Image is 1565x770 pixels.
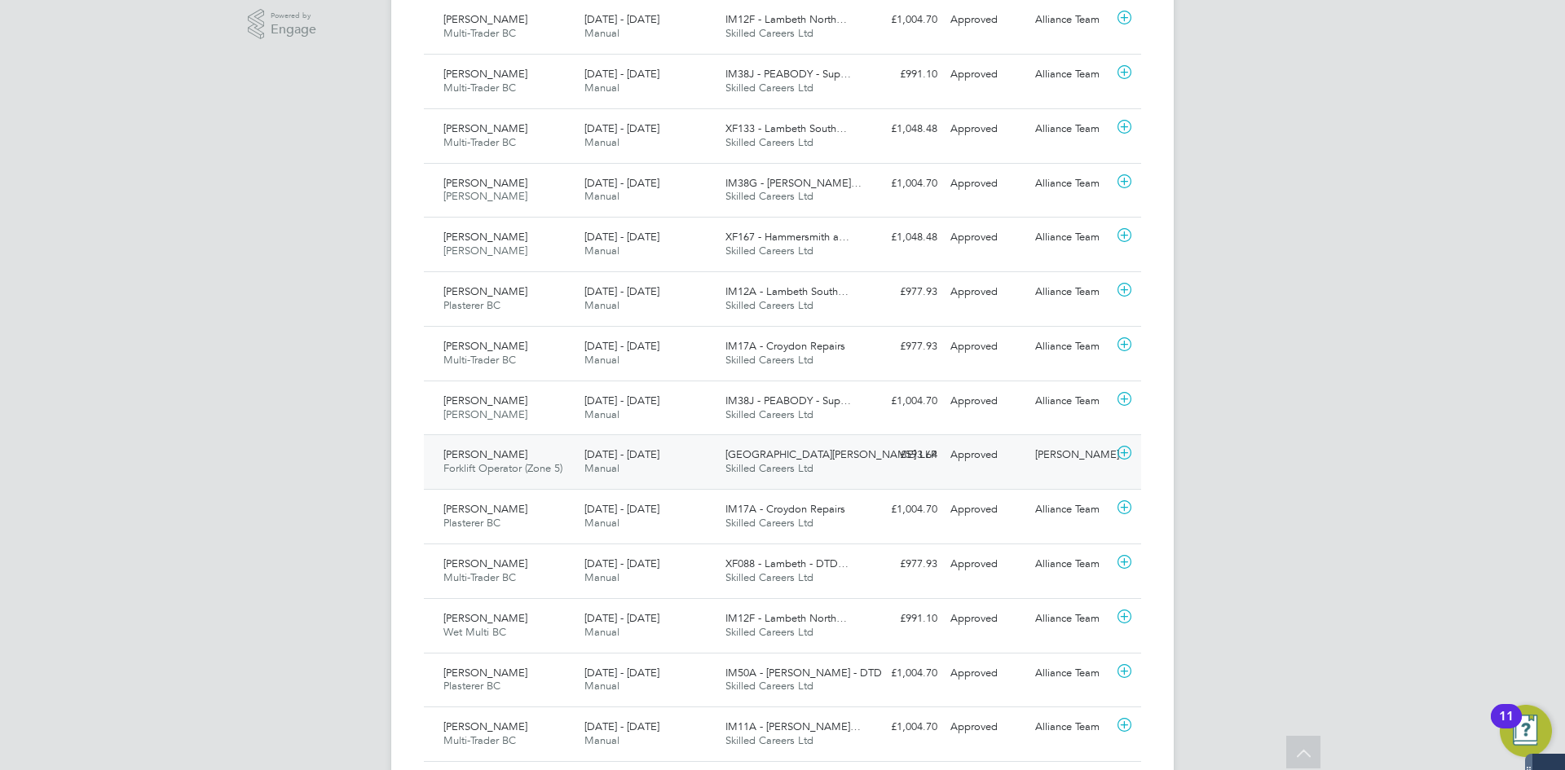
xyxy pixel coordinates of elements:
[725,135,813,149] span: Skilled Careers Ltd
[944,605,1029,632] div: Approved
[584,570,619,584] span: Manual
[584,230,659,244] span: [DATE] - [DATE]
[859,170,944,197] div: £1,004.70
[443,26,516,40] span: Multi-Trader BC
[944,7,1029,33] div: Approved
[725,121,847,135] span: XF133 - Lambeth South…
[584,67,659,81] span: [DATE] - [DATE]
[944,279,1029,306] div: Approved
[1029,714,1113,741] div: Alliance Team
[443,407,527,421] span: [PERSON_NAME]
[443,516,500,530] span: Plasterer BC
[725,244,813,257] span: Skilled Careers Ltd
[443,230,527,244] span: [PERSON_NAME]
[248,9,317,40] a: Powered byEngage
[584,81,619,95] span: Manual
[584,679,619,693] span: Manual
[944,551,1029,578] div: Approved
[584,625,619,639] span: Manual
[944,224,1029,251] div: Approved
[1029,7,1113,33] div: Alliance Team
[584,461,619,475] span: Manual
[271,9,316,23] span: Powered by
[584,26,619,40] span: Manual
[725,284,849,298] span: IM12A - Lambeth South…
[584,516,619,530] span: Manual
[443,679,500,693] span: Plasterer BC
[443,625,506,639] span: Wet Multi BC
[859,279,944,306] div: £977.93
[584,611,659,625] span: [DATE] - [DATE]
[584,298,619,312] span: Manual
[443,244,527,257] span: [PERSON_NAME]
[584,557,659,570] span: [DATE] - [DATE]
[725,353,813,367] span: Skilled Careers Ltd
[725,447,937,461] span: [GEOGRAPHIC_DATA][PERSON_NAME] LLP
[725,733,813,747] span: Skilled Careers Ltd
[443,81,516,95] span: Multi-Trader BC
[443,176,527,190] span: [PERSON_NAME]
[584,733,619,747] span: Manual
[584,189,619,203] span: Manual
[725,502,845,516] span: IM17A - Croydon Repairs
[443,733,516,747] span: Multi-Trader BC
[725,339,845,353] span: IM17A - Croydon Repairs
[584,284,659,298] span: [DATE] - [DATE]
[1029,224,1113,251] div: Alliance Team
[443,339,527,353] span: [PERSON_NAME]
[584,407,619,421] span: Manual
[584,353,619,367] span: Manual
[584,666,659,680] span: [DATE] - [DATE]
[725,394,851,407] span: IM38J - PEABODY - Sup…
[443,67,527,81] span: [PERSON_NAME]
[584,12,659,26] span: [DATE] - [DATE]
[859,660,944,687] div: £1,004.70
[725,12,847,26] span: IM12F - Lambeth North…
[859,61,944,88] div: £991.10
[944,333,1029,360] div: Approved
[584,339,659,353] span: [DATE] - [DATE]
[944,714,1029,741] div: Approved
[725,611,847,625] span: IM12F - Lambeth North…
[725,298,813,312] span: Skilled Careers Ltd
[443,666,527,680] span: [PERSON_NAME]
[443,121,527,135] span: [PERSON_NAME]
[443,298,500,312] span: Plasterer BC
[1029,388,1113,415] div: Alliance Team
[1029,551,1113,578] div: Alliance Team
[944,170,1029,197] div: Approved
[584,244,619,257] span: Manual
[584,135,619,149] span: Manual
[859,116,944,143] div: £1,048.48
[944,496,1029,523] div: Approved
[443,135,516,149] span: Multi-Trader BC
[859,605,944,632] div: £991.10
[443,284,527,298] span: [PERSON_NAME]
[725,67,851,81] span: IM38J - PEABODY - Sup…
[443,611,527,625] span: [PERSON_NAME]
[725,26,813,40] span: Skilled Careers Ltd
[1500,705,1552,757] button: Open Resource Center, 11 new notifications
[443,719,527,733] span: [PERSON_NAME]
[1029,170,1113,197] div: Alliance Team
[443,570,516,584] span: Multi-Trader BC
[1029,442,1113,469] div: [PERSON_NAME]
[725,666,882,680] span: IM50A - [PERSON_NAME] - DTD
[1029,605,1113,632] div: Alliance Team
[944,660,1029,687] div: Approved
[859,7,944,33] div: £1,004.70
[944,116,1029,143] div: Approved
[443,189,527,203] span: [PERSON_NAME]
[725,81,813,95] span: Skilled Careers Ltd
[725,570,813,584] span: Skilled Careers Ltd
[859,442,944,469] div: £593.64
[584,719,659,733] span: [DATE] - [DATE]
[584,447,659,461] span: [DATE] - [DATE]
[725,679,813,693] span: Skilled Careers Ltd
[725,230,849,244] span: XF167 - Hammersmith a…
[859,551,944,578] div: £977.93
[944,61,1029,88] div: Approved
[859,333,944,360] div: £977.93
[725,557,849,570] span: XF088 - Lambeth - DTD…
[944,442,1029,469] div: Approved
